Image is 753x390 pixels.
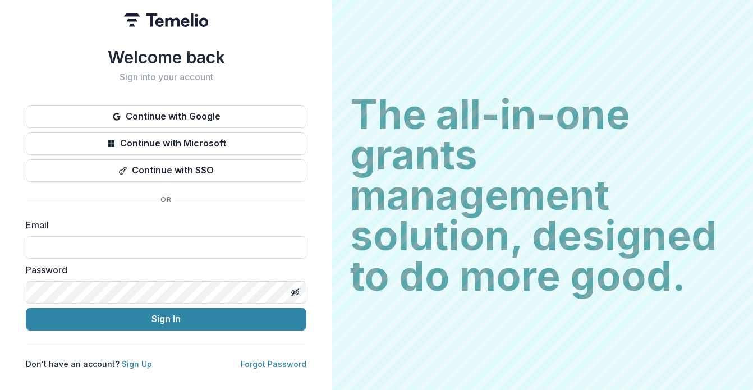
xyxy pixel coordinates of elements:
label: Email [26,218,300,232]
h2: Sign into your account [26,72,306,82]
button: Toggle password visibility [286,283,304,301]
button: Continue with Microsoft [26,132,306,155]
label: Password [26,263,300,277]
button: Continue with SSO [26,159,306,182]
button: Continue with Google [26,105,306,128]
h1: Welcome back [26,47,306,67]
a: Sign Up [122,359,152,369]
p: Don't have an account? [26,358,152,370]
img: Temelio [124,13,208,27]
a: Forgot Password [241,359,306,369]
button: Sign In [26,308,306,331]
